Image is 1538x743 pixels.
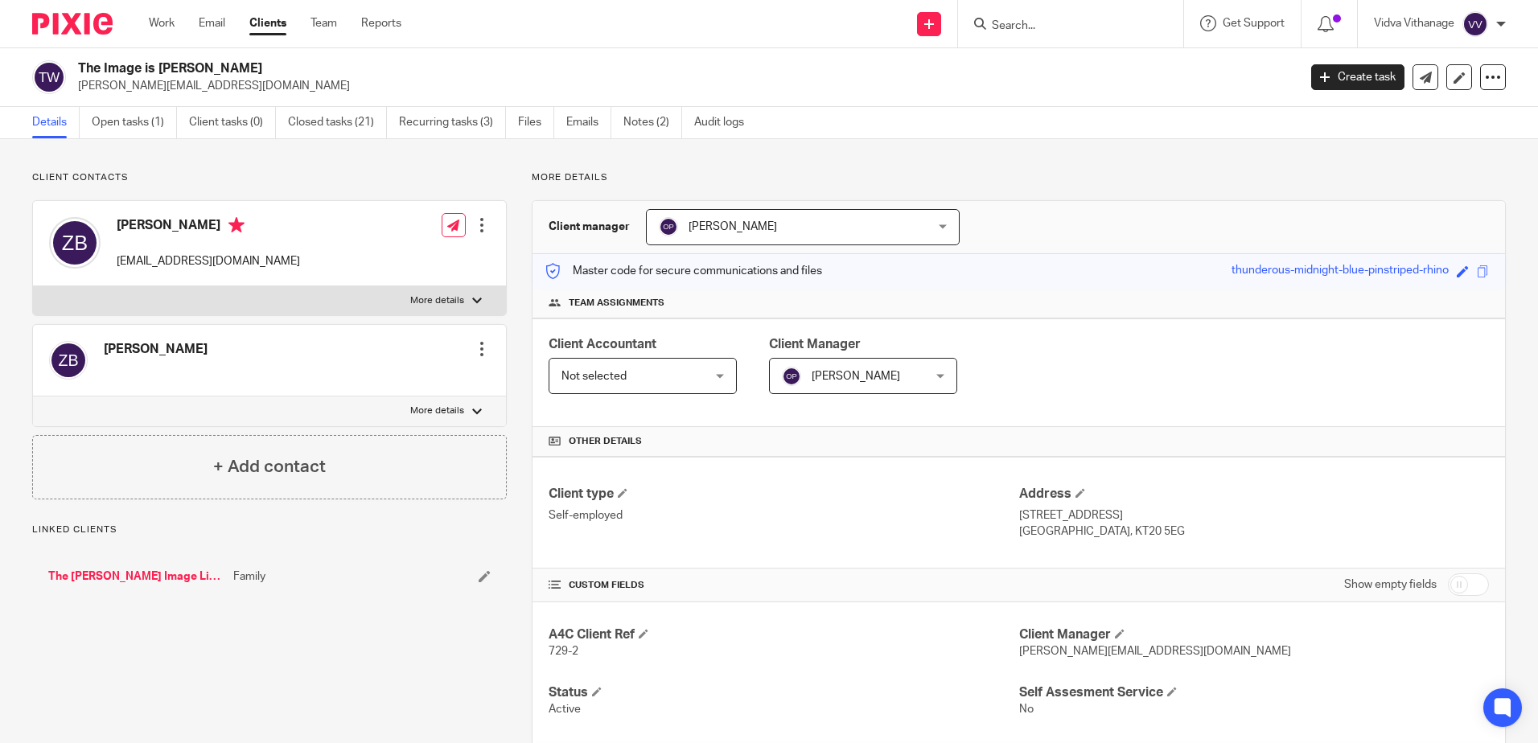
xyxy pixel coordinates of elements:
h4: Client Manager [1019,626,1489,643]
span: Client Manager [769,338,861,351]
label: Show empty fields [1344,577,1437,593]
h4: A4C Client Ref [549,626,1018,643]
a: Clients [249,15,286,31]
a: Open tasks (1) [92,107,177,138]
a: Work [149,15,175,31]
span: Team assignments [569,297,664,310]
a: Notes (2) [623,107,682,138]
span: Active [549,704,581,715]
a: Email [199,15,225,31]
h4: Address [1019,486,1489,503]
img: svg%3E [1462,11,1488,37]
a: Details [32,107,80,138]
a: Client tasks (0) [189,107,276,138]
span: Get Support [1223,18,1285,29]
p: More details [410,294,464,307]
p: [GEOGRAPHIC_DATA], KT20 5EG [1019,523,1489,540]
a: The [PERSON_NAME] Image Limited [48,569,225,585]
a: Closed tasks (21) [288,107,387,138]
p: Self-employed [549,507,1018,523]
span: [PERSON_NAME] [689,221,777,232]
i: Primary [228,217,245,233]
p: Master code for secure communications and files [545,263,822,279]
input: Search [990,19,1135,34]
span: [PERSON_NAME][EMAIL_ADDRESS][DOMAIN_NAME] [1019,646,1291,657]
a: Recurring tasks (3) [399,107,506,138]
p: More details [410,404,464,417]
a: Audit logs [694,107,756,138]
p: Linked clients [32,523,507,536]
h3: Client manager [549,219,630,235]
p: Vidva Vithanage [1374,15,1454,31]
p: More details [532,171,1506,184]
a: Create task [1311,64,1404,90]
h4: Status [549,684,1018,701]
span: Not selected [561,371,627,382]
p: [EMAIL_ADDRESS][DOMAIN_NAME] [117,253,300,269]
img: Pixie [32,13,113,35]
h4: Self Assesment Service [1019,684,1489,701]
img: svg%3E [49,217,101,269]
h4: [PERSON_NAME] [117,217,300,237]
p: Client contacts [32,171,507,184]
span: [PERSON_NAME] [812,371,900,382]
a: Files [518,107,554,138]
img: svg%3E [32,60,66,94]
h2: The Image is [PERSON_NAME] [78,60,1045,77]
div: thunderous-midnight-blue-pinstriped-rhino [1232,262,1449,281]
a: Reports [361,15,401,31]
a: Team [310,15,337,31]
span: Family [233,569,265,585]
img: svg%3E [659,217,678,236]
img: svg%3E [782,367,801,386]
span: No [1019,704,1034,715]
span: Client Accountant [549,338,656,351]
h4: Client type [549,486,1018,503]
h4: [PERSON_NAME] [104,341,208,358]
p: [PERSON_NAME][EMAIL_ADDRESS][DOMAIN_NAME] [78,78,1287,94]
h4: CUSTOM FIELDS [549,579,1018,592]
p: [STREET_ADDRESS] [1019,507,1489,523]
img: svg%3E [49,341,88,380]
a: Emails [566,107,611,138]
h4: + Add contact [213,454,326,479]
span: 729-2 [549,646,578,657]
span: Other details [569,435,642,448]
